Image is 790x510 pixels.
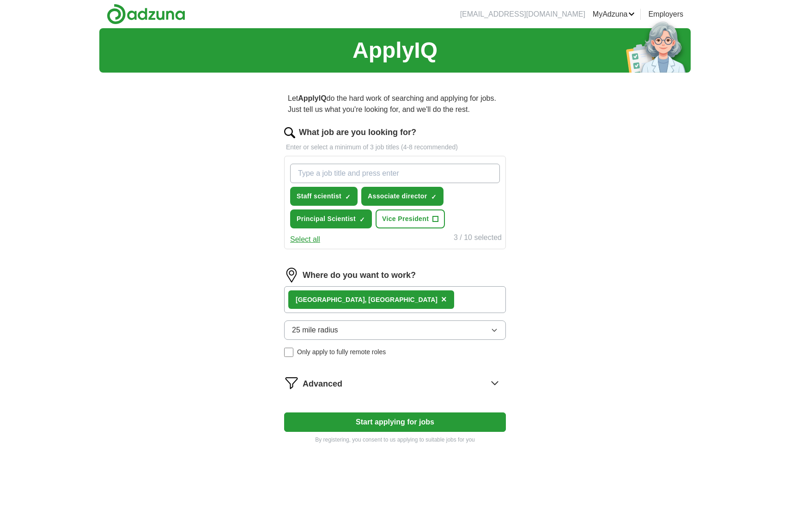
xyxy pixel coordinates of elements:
[284,142,506,152] p: Enter or select a minimum of 3 job titles (4-8 recommended)
[359,216,365,223] span: ✓
[454,232,502,245] div: 3 / 10 selected
[297,347,386,357] span: Only apply to fully remote roles
[107,4,185,25] img: Adzuna logo
[431,193,437,201] span: ✓
[441,293,447,307] button: ×
[284,127,295,138] img: search.png
[284,412,506,432] button: Start applying for jobs
[460,9,585,20] li: [EMAIL_ADDRESS][DOMAIN_NAME]
[382,214,429,224] span: Vice President
[290,187,358,206] button: Staff scientist✓
[296,296,365,303] strong: [GEOGRAPHIC_DATA]
[284,375,299,390] img: filter
[299,126,416,139] label: What job are you looking for?
[290,164,500,183] input: Type a job title and press enter
[303,378,342,390] span: Advanced
[292,325,338,336] span: 25 mile radius
[297,191,341,201] span: Staff scientist
[593,9,635,20] a: MyAdzuna
[284,268,299,283] img: location.png
[297,214,356,224] span: Principal Scientist
[648,9,683,20] a: Employers
[284,89,506,119] p: Let do the hard work of searching and applying for jobs. Just tell us what you're looking for, an...
[303,269,416,282] label: Where do you want to work?
[376,209,445,228] button: Vice President
[298,94,326,102] strong: ApplyIQ
[284,348,293,357] input: Only apply to fully remote roles
[284,320,506,340] button: 25 mile radius
[345,193,351,201] span: ✓
[290,209,372,228] button: Principal Scientist✓
[284,436,506,444] p: By registering, you consent to us applying to suitable jobs for you
[290,234,320,245] button: Select all
[368,191,427,201] span: Associate director
[352,34,438,67] h1: ApplyIQ
[441,294,447,304] span: ×
[296,295,438,305] div: , [GEOGRAPHIC_DATA]
[361,187,443,206] button: Associate director✓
